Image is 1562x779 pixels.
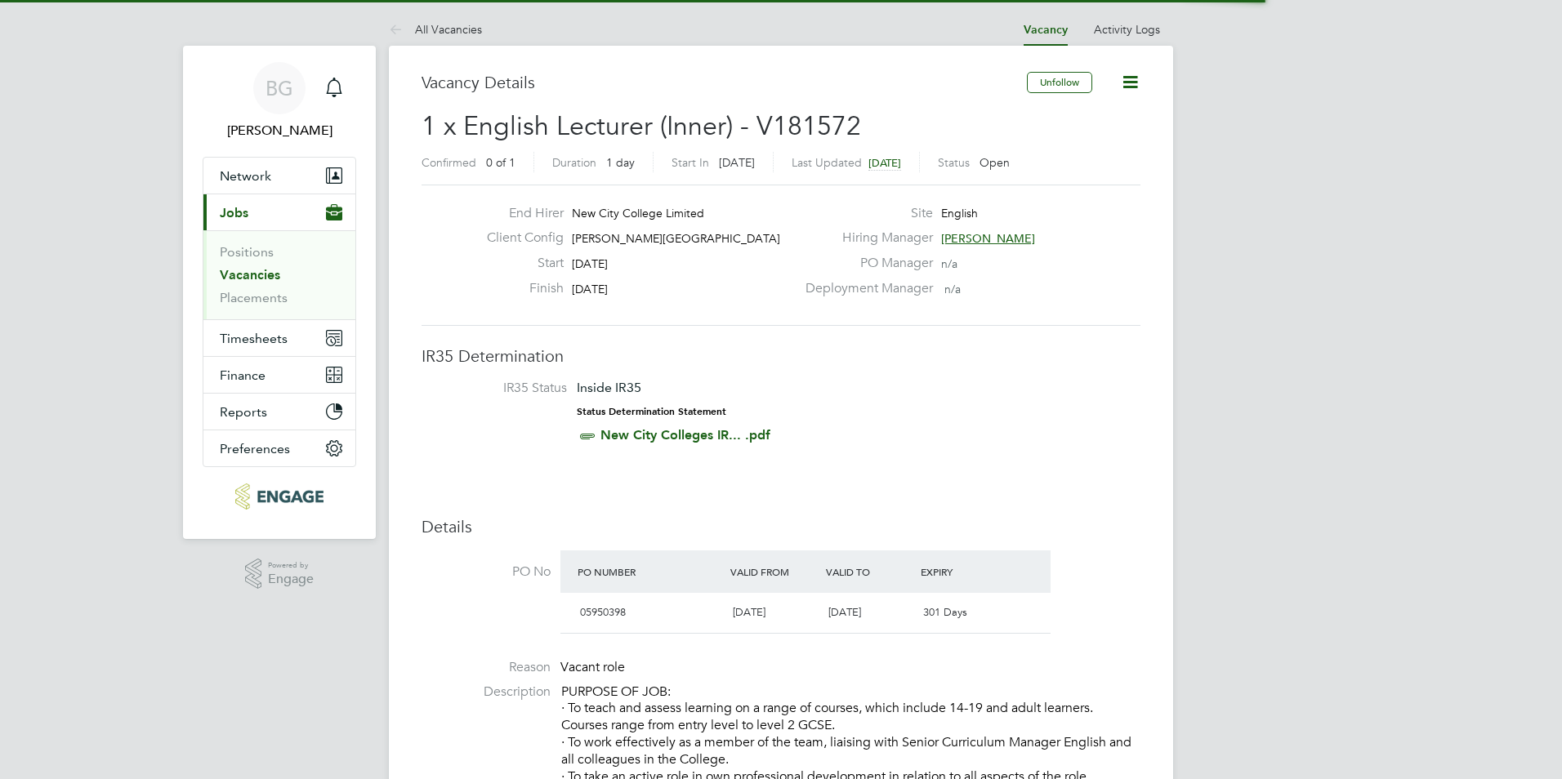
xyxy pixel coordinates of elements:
[422,516,1140,537] h3: Details
[203,121,356,140] span: Becky Green
[474,205,564,222] label: End Hirer
[203,158,355,194] button: Network
[572,256,608,271] span: [DATE]
[422,683,551,701] label: Description
[792,155,862,170] label: Last Updated
[203,62,356,140] a: BG[PERSON_NAME]
[220,331,288,346] span: Timesheets
[422,345,1140,367] h3: IR35 Determination
[486,155,515,170] span: 0 of 1
[572,282,608,296] span: [DATE]
[917,557,1012,586] div: Expiry
[203,357,355,393] button: Finance
[577,380,641,395] span: Inside IR35
[203,483,356,510] a: Go to home page
[796,205,933,222] label: Site
[941,256,957,271] span: n/a
[1094,22,1160,37] a: Activity Logs
[474,229,564,247] label: Client Config
[796,280,933,297] label: Deployment Manager
[941,206,978,220] span: English
[600,427,770,443] a: New City Colleges IR... .pdf
[580,605,626,619] span: 05950398
[822,557,917,586] div: Valid To
[726,557,822,586] div: Valid From
[474,280,564,297] label: Finish
[573,557,726,586] div: PO Number
[422,659,551,676] label: Reason
[203,230,355,319] div: Jobs
[389,22,482,37] a: All Vacancies
[606,155,635,170] span: 1 day
[572,231,780,246] span: [PERSON_NAME][GEOGRAPHIC_DATA]
[422,155,476,170] label: Confirmed
[268,572,314,586] span: Engage
[245,559,315,590] a: Powered byEngage
[268,559,314,572] span: Powered by
[796,229,933,247] label: Hiring Manager
[1024,23,1068,37] a: Vacancy
[577,406,726,417] strong: Status Determination Statement
[220,404,267,420] span: Reports
[422,563,551,581] label: PO No
[923,605,967,619] span: 301 Days
[719,155,755,170] span: [DATE]
[220,441,290,456] span: Preferences
[183,46,376,539] nav: Main navigation
[220,168,271,184] span: Network
[203,320,355,356] button: Timesheets
[203,394,355,430] button: Reports
[938,155,970,170] label: Status
[672,155,709,170] label: Start In
[422,110,861,142] span: 1 x English Lecturer (Inner) - V181572
[733,605,765,619] span: [DATE]
[266,78,293,99] span: BG
[220,290,288,305] a: Placements
[552,155,596,170] label: Duration
[203,430,355,466] button: Preferences
[220,367,266,383] span: Finance
[422,72,1027,93] h3: Vacancy Details
[868,156,901,170] span: [DATE]
[220,244,274,260] a: Positions
[796,255,933,272] label: PO Manager
[1027,72,1092,93] button: Unfollow
[203,194,355,230] button: Jobs
[220,267,280,283] a: Vacancies
[560,659,625,675] span: Vacant role
[235,483,323,510] img: carbonrecruitment-logo-retina.png
[474,255,564,272] label: Start
[941,231,1035,246] span: [PERSON_NAME]
[438,380,567,397] label: IR35 Status
[828,605,861,619] span: [DATE]
[980,155,1010,170] span: Open
[944,282,961,296] span: n/a
[220,205,248,220] span: Jobs
[572,206,704,220] span: New City College Limited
